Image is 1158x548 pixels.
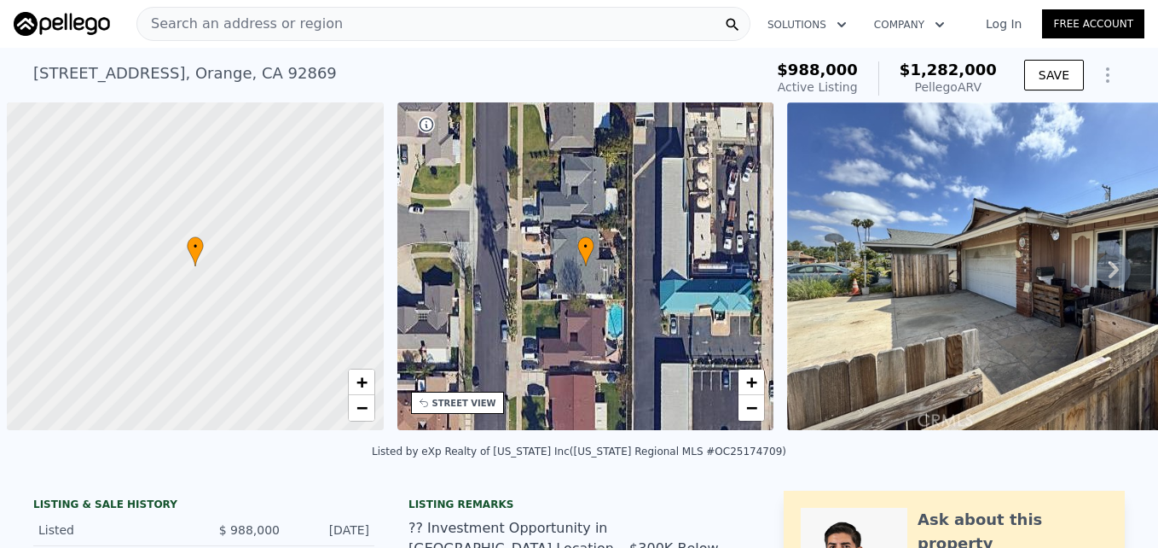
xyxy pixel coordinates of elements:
[349,395,374,421] a: Zoom out
[187,236,204,266] div: •
[356,371,367,393] span: +
[38,522,190,539] div: Listed
[432,397,496,410] div: STREET VIEW
[33,61,337,85] div: [STREET_ADDRESS] , Orange , CA 92869
[746,397,757,418] span: −
[900,61,997,79] span: $1,282,000
[778,80,858,94] span: Active Listing
[187,239,204,254] span: •
[738,370,764,395] a: Zoom in
[860,9,958,40] button: Company
[137,14,343,34] span: Search an address or region
[1042,9,1144,38] a: Free Account
[577,239,594,254] span: •
[1024,60,1084,90] button: SAVE
[738,395,764,421] a: Zoom out
[754,9,860,40] button: Solutions
[577,236,594,266] div: •
[900,79,997,96] div: Pellego ARV
[777,61,858,79] span: $988,000
[349,370,374,395] a: Zoom in
[219,523,280,537] span: $ 988,000
[965,15,1042,32] a: Log In
[746,371,757,393] span: +
[356,397,367,418] span: −
[293,522,369,539] div: [DATE]
[33,498,374,515] div: LISTING & SALE HISTORY
[1091,58,1125,92] button: Show Options
[372,446,786,458] div: Listed by eXp Realty of [US_STATE] Inc ([US_STATE] Regional MLS #OC25174709)
[408,498,750,511] div: Listing remarks
[14,12,110,36] img: Pellego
